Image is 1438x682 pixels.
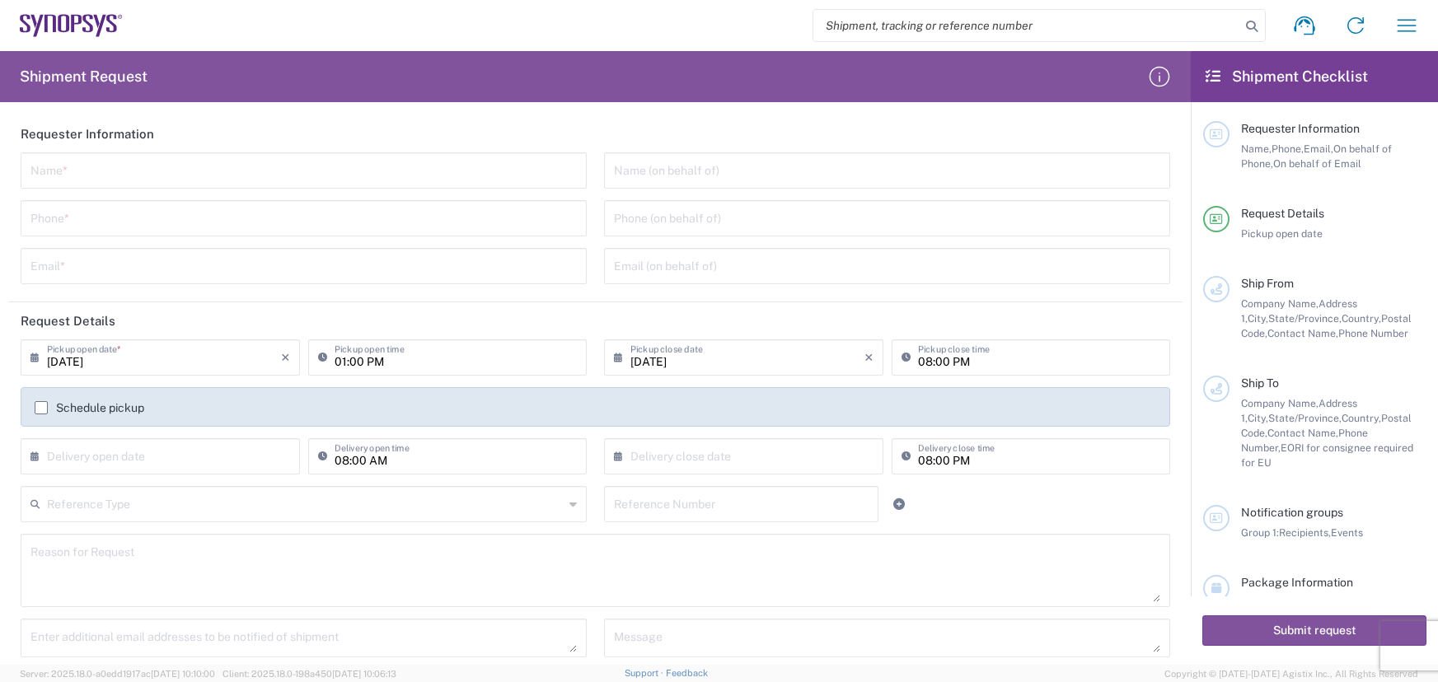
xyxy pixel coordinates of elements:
span: State/Province, [1268,412,1342,424]
span: City, [1248,412,1268,424]
span: Contact Name, [1267,427,1338,439]
span: Company Name, [1241,297,1319,310]
span: Ship From [1241,277,1294,290]
span: City, [1248,312,1268,325]
span: [DATE] 10:06:13 [332,669,396,679]
a: Add Reference [888,493,911,516]
i: × [864,344,874,371]
span: On behalf of Email [1273,157,1361,170]
span: [DATE] 10:10:00 [151,669,215,679]
h2: Shipment Request [20,67,148,86]
span: Phone, [1272,142,1304,155]
h2: Requester Information [21,126,154,142]
span: Events [1331,526,1363,539]
span: Notification groups [1241,506,1343,519]
input: Shipment, tracking or reference number [813,10,1240,41]
h2: Shipment Checklist [1206,67,1368,86]
i: × [281,344,290,371]
span: Request Details [1241,207,1324,220]
span: Country, [1342,412,1381,424]
span: Name, [1241,142,1272,155]
span: Ship To [1241,376,1279,390]
span: EORI for consignee required for EU [1241,441,1413,469]
button: Submit request [1202,615,1426,646]
label: Schedule pickup [35,401,144,414]
a: Feedback [666,668,708,678]
span: Phone Number [1338,327,1408,339]
span: Pickup open date [1241,227,1323,240]
span: Server: 2025.18.0-a0edd1917ac [20,669,215,679]
span: Country, [1342,312,1381,325]
span: Company Name, [1241,397,1319,409]
span: Copyright © [DATE]-[DATE] Agistix Inc., All Rights Reserved [1164,666,1418,681]
span: Group 1: [1241,526,1279,539]
span: Client: 2025.18.0-198a450 [222,669,396,679]
span: Email, [1304,142,1333,155]
h2: Request Details [21,313,115,329]
a: Support [625,668,666,678]
span: Requester Information [1241,122,1360,135]
span: Package Information [1241,576,1353,589]
span: Contact Name, [1267,327,1338,339]
span: Recipients, [1279,526,1331,539]
span: State/Province, [1268,312,1342,325]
